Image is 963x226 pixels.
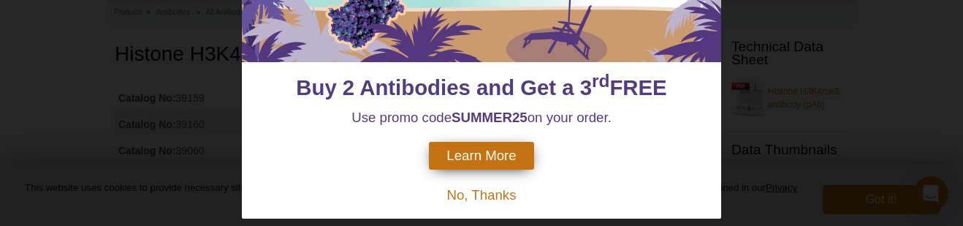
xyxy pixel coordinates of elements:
span: Buy 2 Antibodies and Get a 3 FREE [296,75,666,99]
sup: rd [592,71,609,91]
strong: SUMMER25 [452,110,528,125]
span: Use promo code on your order. [351,110,612,125]
span: No, Thanks [446,187,516,203]
span: Learn More [446,148,516,164]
